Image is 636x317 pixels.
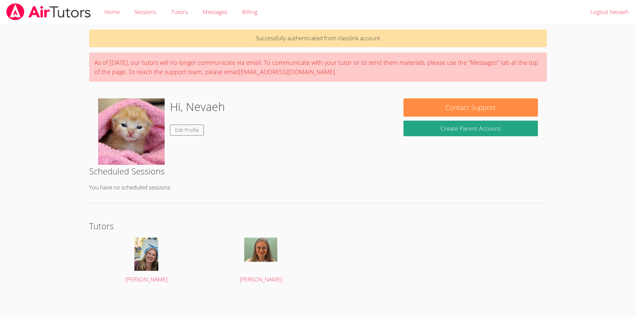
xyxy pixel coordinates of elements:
[203,8,228,16] span: Messages
[98,98,165,165] img: Screenshot%202023-10-27%208.20.15%20AM.png
[125,275,167,283] span: [PERSON_NAME]
[170,125,204,136] a: Edit Profile
[89,220,547,232] h2: Tutors
[89,165,547,177] h2: Scheduled Sessions
[403,98,538,117] button: Contact Support
[244,238,277,262] img: avatar.png
[89,53,547,82] div: As of [DATE], our tutors will no longer communicate via email. To communicate with your tutor or ...
[89,183,547,192] p: You have no scheduled sessions
[134,238,158,271] img: sarah.png
[213,238,309,284] a: [PERSON_NAME]
[98,238,194,284] a: [PERSON_NAME]
[89,30,547,47] p: Successfully authenticated from classlink account
[403,121,538,136] button: Create Parent Account
[170,98,225,115] h1: Hi, Nevaeh
[240,275,282,283] span: [PERSON_NAME]
[6,3,91,20] img: airtutors_banner-c4298cdbf04f3fff15de1276eac7730deb9818008684d7c2e4769d2f7ddbe033.png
